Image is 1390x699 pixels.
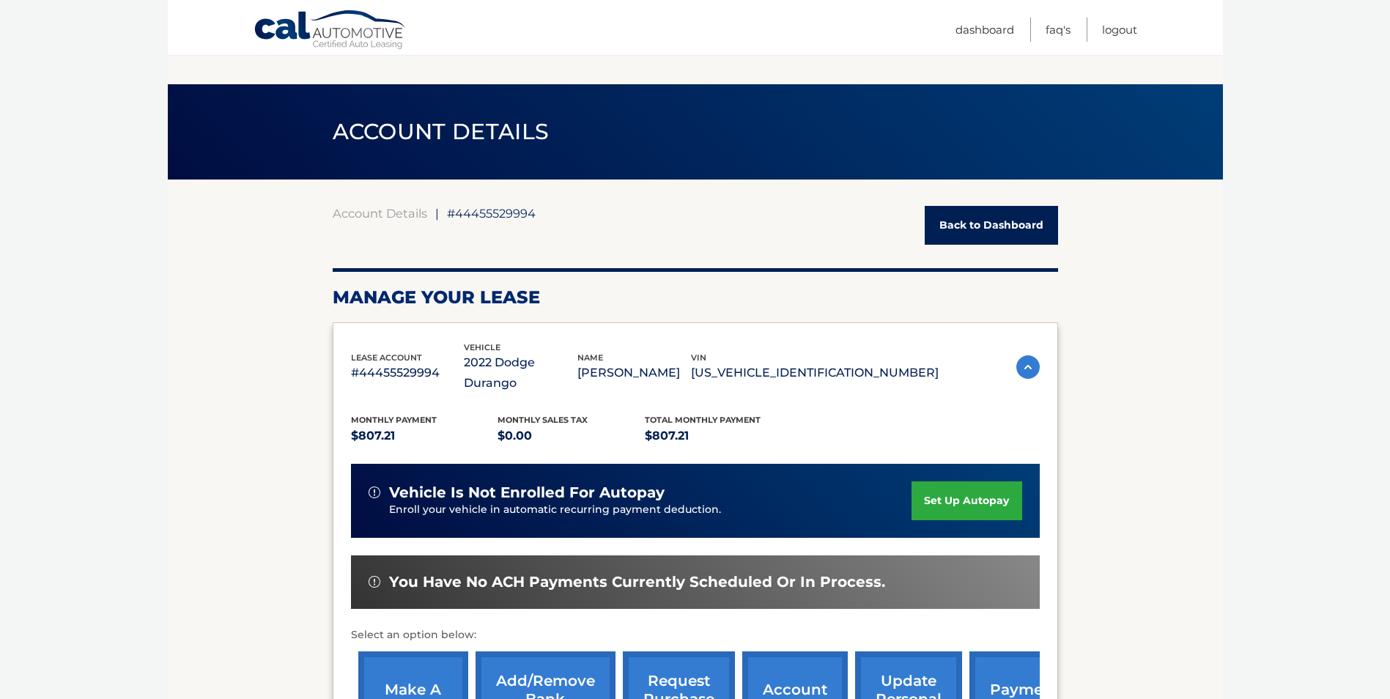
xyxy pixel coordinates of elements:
span: | [435,206,439,221]
span: name [577,352,603,363]
p: 2022 Dodge Durango [464,352,577,393]
span: vehicle [464,342,500,352]
a: Account Details [333,206,427,221]
p: Select an option below: [351,626,1040,644]
img: alert-white.svg [369,576,380,588]
p: Enroll your vehicle in automatic recurring payment deduction. [389,502,912,518]
p: [PERSON_NAME] [577,363,691,383]
img: alert-white.svg [369,487,380,498]
span: ACCOUNT DETAILS [333,118,550,145]
p: $807.21 [351,426,498,446]
span: #44455529994 [447,206,536,221]
h2: Manage Your Lease [333,286,1058,308]
span: vin [691,352,706,363]
p: #44455529994 [351,363,465,383]
a: Back to Dashboard [925,206,1058,245]
span: lease account [351,352,422,363]
span: vehicle is not enrolled for autopay [389,484,665,502]
span: Monthly Payment [351,415,437,425]
a: set up autopay [912,481,1021,520]
a: Dashboard [955,18,1014,42]
p: $807.21 [645,426,792,446]
span: You have no ACH payments currently scheduled or in process. [389,573,885,591]
p: [US_VEHICLE_IDENTIFICATION_NUMBER] [691,363,939,383]
img: accordion-active.svg [1016,355,1040,379]
span: Total Monthly Payment [645,415,761,425]
a: Cal Automotive [254,10,407,52]
a: FAQ's [1046,18,1071,42]
span: Monthly sales Tax [498,415,588,425]
a: Logout [1102,18,1137,42]
p: $0.00 [498,426,645,446]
